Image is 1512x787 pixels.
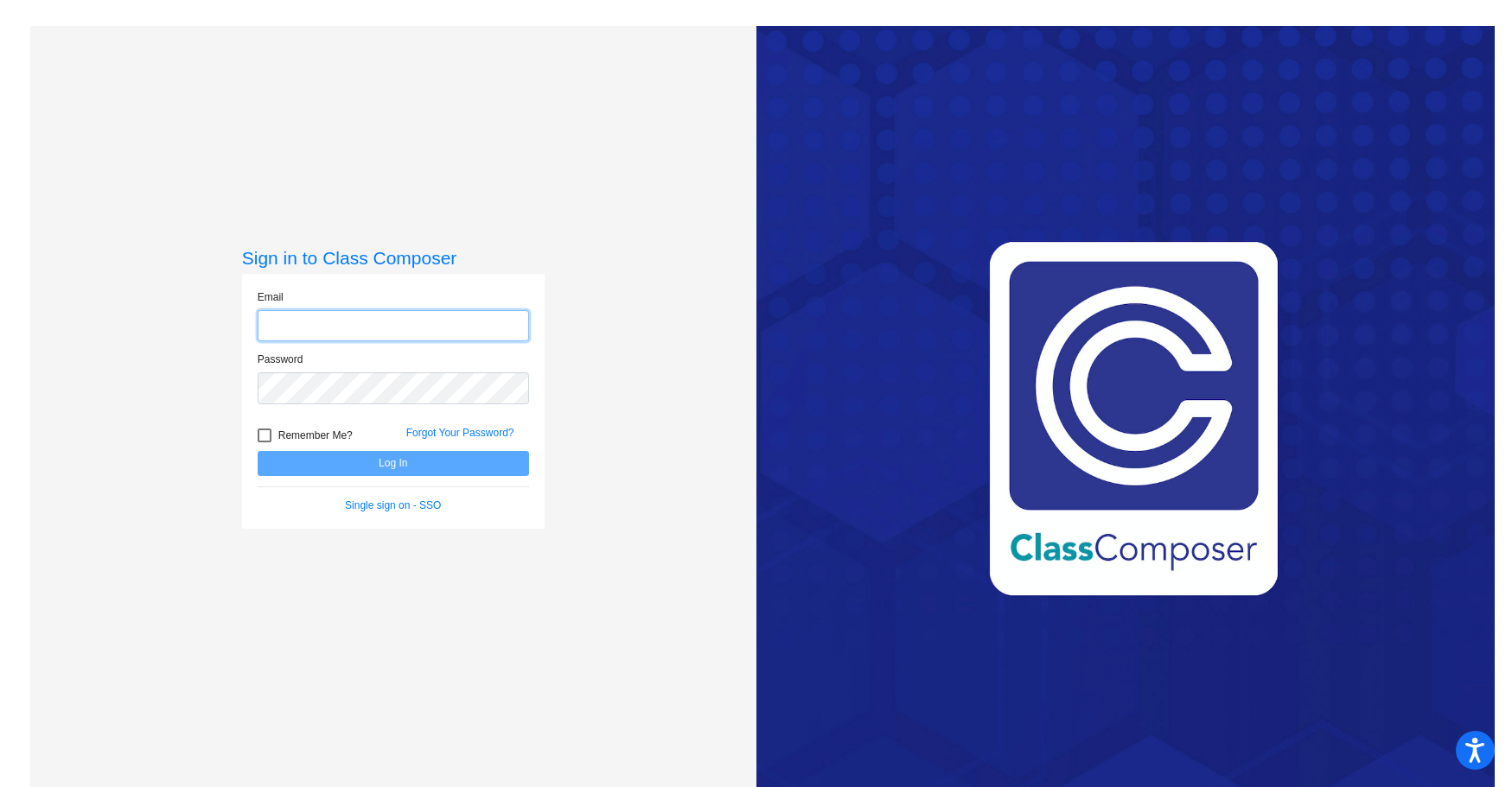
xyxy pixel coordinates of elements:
label: Password [258,352,303,367]
h3: Sign in to Class Composer [242,247,545,269]
a: Single sign on - SSO [345,499,441,511]
button: Log In [258,451,529,476]
label: Email [258,289,284,305]
span: Remember Me? [278,425,353,446]
a: Forgot Your Password? [406,427,514,439]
